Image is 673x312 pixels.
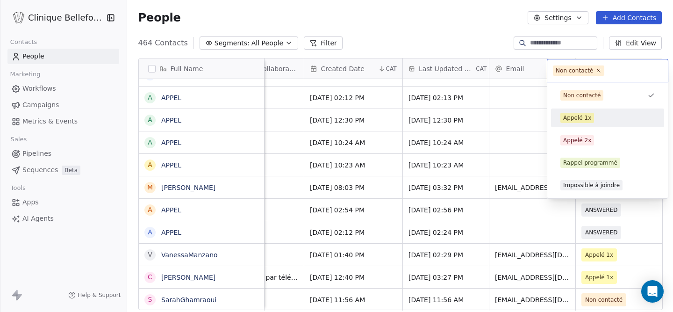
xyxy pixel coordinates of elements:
div: Suggestions [551,86,664,195]
div: Appelé 2x [563,136,591,145]
div: Impossible à joindre [563,181,620,189]
div: Appelé 1x [563,114,591,122]
div: Non contacté [556,66,593,75]
div: Non contacté [563,91,601,100]
div: Rappel programmé [563,159,617,167]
